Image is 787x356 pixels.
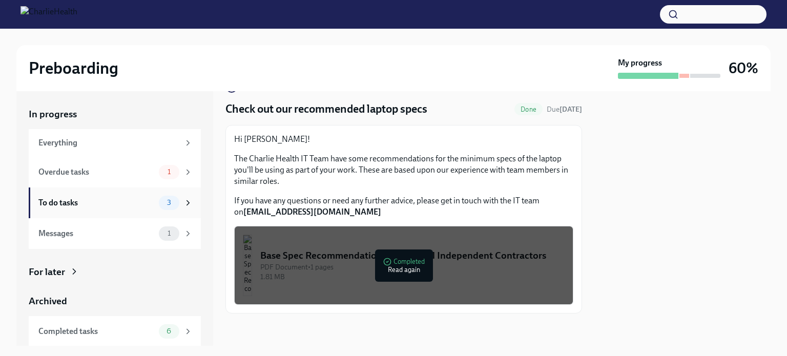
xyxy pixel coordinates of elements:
[38,326,155,337] div: Completed tasks
[234,195,573,218] p: If you have any questions or need any further advice, please get in touch with the IT team on
[29,187,201,218] a: To do tasks3
[234,226,573,305] button: Base Spec Recommendations for Clinical Independent ContractorsPDF Document•1 pages1.81 MBComplete...
[29,295,201,308] a: Archived
[38,197,155,208] div: To do tasks
[260,272,565,282] div: 1.81 MB
[243,207,381,217] strong: [EMAIL_ADDRESS][DOMAIN_NAME]
[29,265,201,279] a: For later
[618,57,662,69] strong: My progress
[260,249,565,262] div: Base Spec Recommendations for Clinical Independent Contractors
[161,168,177,176] span: 1
[20,6,77,23] img: CharlieHealth
[160,327,177,335] span: 6
[547,105,582,114] span: Due
[243,235,252,296] img: Base Spec Recommendations for Clinical Independent Contractors
[29,265,65,279] div: For later
[29,316,201,347] a: Completed tasks6
[38,137,179,149] div: Everything
[514,106,543,113] span: Done
[29,58,118,78] h2: Preboarding
[225,101,427,117] h4: Check out our recommended laptop specs
[234,153,573,187] p: The Charlie Health IT Team have some recommendations for the minimum specs of the laptop you'll b...
[29,157,201,187] a: Overdue tasks1
[38,228,155,239] div: Messages
[161,229,177,237] span: 1
[729,59,758,77] h3: 60%
[234,134,573,145] p: Hi [PERSON_NAME]!
[560,105,582,114] strong: [DATE]
[29,129,201,157] a: Everything
[161,199,177,206] span: 3
[29,108,201,121] a: In progress
[38,166,155,178] div: Overdue tasks
[260,262,565,272] div: PDF Document • 1 pages
[547,104,582,114] span: August 19th, 2025 08:00
[29,218,201,249] a: Messages1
